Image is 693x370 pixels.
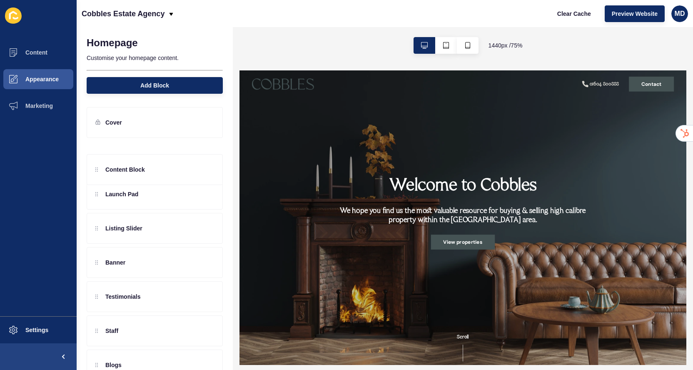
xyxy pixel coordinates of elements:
h2: We hope you find us the most valuable resource for buying & selling high calibre property within ... [126,183,474,207]
h1: Homepage [87,37,138,49]
h1: Welcome to Cobbles [201,142,398,170]
img: Company logo [17,8,100,28]
p: Customise your homepage content. [87,49,223,67]
button: Preview Website [605,5,665,22]
a: View properties [257,220,343,240]
button: Clear Cache [550,5,598,22]
div: 01604 800888 [470,13,509,23]
p: Cover [105,118,122,127]
span: MD [675,10,685,18]
span: Clear Cache [557,10,591,18]
button: Add Block [87,77,223,94]
span: 1440 px / 75 % [489,41,523,50]
a: Contact [523,8,583,28]
a: 01604 800888 [459,13,509,23]
p: Cobbles Estate Agency [82,3,165,24]
span: Add Block [140,81,169,90]
span: Preview Website [612,10,658,18]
